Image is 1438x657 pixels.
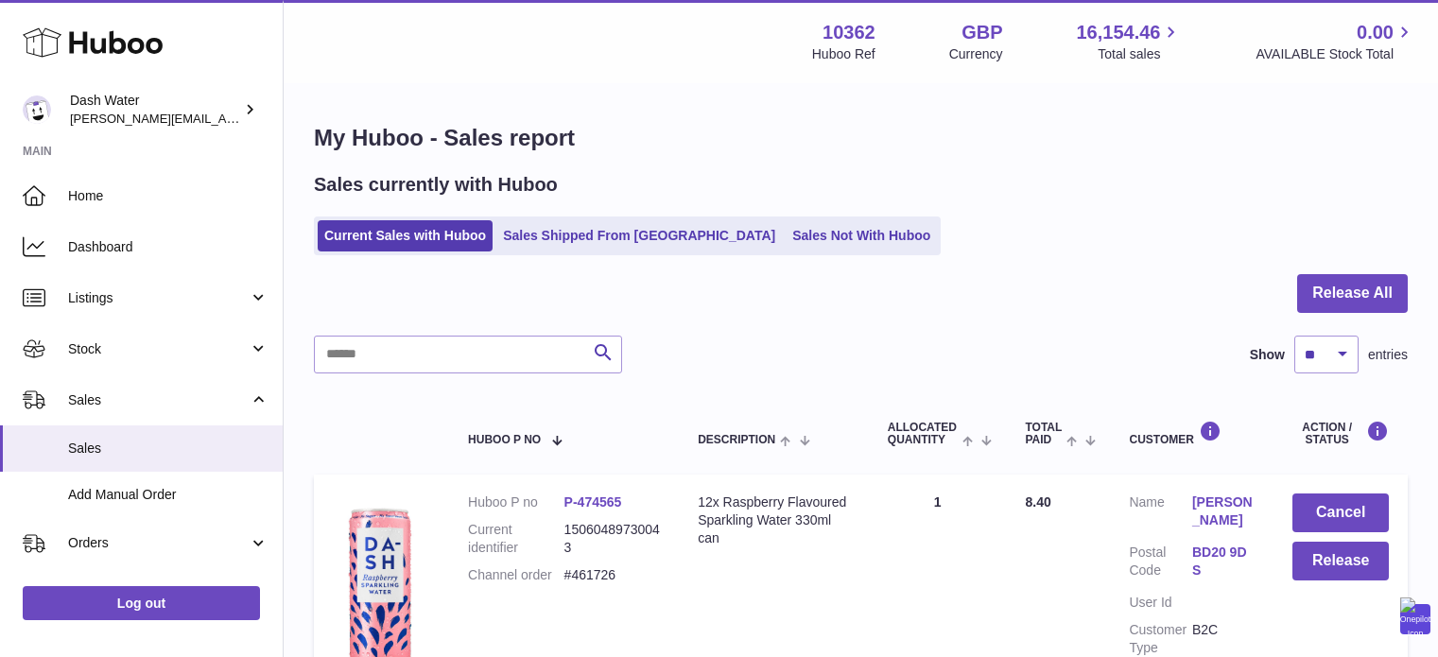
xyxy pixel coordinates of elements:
[1256,20,1415,63] a: 0.00 AVAILABLE Stock Total
[68,340,249,358] span: Stock
[314,123,1408,153] h1: My Huboo - Sales report
[1098,45,1182,63] span: Total sales
[1292,421,1389,446] div: Action / Status
[496,220,782,251] a: Sales Shipped From [GEOGRAPHIC_DATA]
[68,187,269,205] span: Home
[1297,274,1408,313] button: Release All
[68,440,269,458] span: Sales
[1129,493,1191,534] dt: Name
[698,493,850,547] div: 12x Raspberry Flavoured Sparkling Water 330ml can
[564,494,622,510] a: P-474565
[1025,494,1050,510] span: 8.40
[318,220,493,251] a: Current Sales with Huboo
[1292,493,1389,532] button: Cancel
[68,289,249,307] span: Listings
[68,238,269,256] span: Dashboard
[564,521,661,557] dd: 15060489730043
[68,534,249,552] span: Orders
[1129,421,1255,446] div: Customer
[888,422,958,446] span: ALLOCATED Quantity
[68,486,269,504] span: Add Manual Order
[564,566,661,584] dd: #461726
[468,434,541,446] span: Huboo P no
[1256,45,1415,63] span: AVAILABLE Stock Total
[1368,346,1408,364] span: entries
[1292,542,1389,580] button: Release
[1076,20,1182,63] a: 16,154.46 Total sales
[1357,20,1394,45] span: 0.00
[962,20,1002,45] strong: GBP
[68,391,249,409] span: Sales
[70,111,379,126] span: [PERSON_NAME][EMAIL_ADDRESS][DOMAIN_NAME]
[1192,493,1255,529] a: [PERSON_NAME]
[1129,621,1191,657] dt: Customer Type
[468,566,564,584] dt: Channel order
[468,493,564,511] dt: Huboo P no
[698,434,775,446] span: Description
[23,586,260,620] a: Log out
[812,45,875,63] div: Huboo Ref
[1025,422,1062,446] span: Total paid
[314,172,558,198] h2: Sales currently with Huboo
[23,95,51,124] img: james@dash-water.com
[786,220,937,251] a: Sales Not With Huboo
[1192,544,1255,579] a: BD20 9DS
[468,521,564,557] dt: Current identifier
[1129,544,1191,584] dt: Postal Code
[1192,621,1255,657] dd: B2C
[1250,346,1285,364] label: Show
[949,45,1003,63] div: Currency
[823,20,875,45] strong: 10362
[70,92,240,128] div: Dash Water
[1129,594,1191,612] dt: User Id
[1076,20,1160,45] span: 16,154.46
